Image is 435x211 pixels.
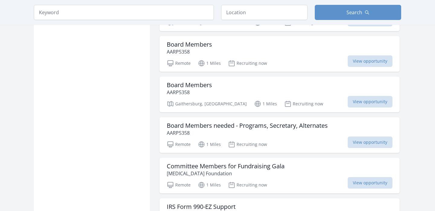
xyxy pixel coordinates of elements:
[228,141,267,148] p: Recruiting now
[167,129,328,137] p: AARP5358
[198,60,221,67] p: 1 Miles
[315,5,401,20] button: Search
[167,81,212,89] h3: Board Members
[159,77,400,112] a: Board Members AARP5358 Gaithersburg, [GEOGRAPHIC_DATA] 1 Miles Recruiting now View opportunity
[348,96,392,107] span: View opportunity
[284,100,323,107] p: Recruiting now
[346,9,362,16] span: Search
[159,117,400,153] a: Board Members needed - Programs, Secretary, Alternates AARP5358 Remote 1 Miles Recruiting now Vie...
[167,60,191,67] p: Remote
[167,41,212,48] h3: Board Members
[167,100,247,107] p: Gaithersburg, [GEOGRAPHIC_DATA]
[167,170,285,177] p: [MEDICAL_DATA] Foundation
[198,141,221,148] p: 1 Miles
[221,5,308,20] input: Location
[167,122,328,129] h3: Board Members needed - Programs, Secretary, Alternates
[228,60,267,67] p: Recruiting now
[348,177,392,189] span: View opportunity
[348,55,392,67] span: View opportunity
[159,158,400,193] a: Committee Members for Fundraising Gala [MEDICAL_DATA] Foundation Remote 1 Miles Recruiting now Vi...
[254,100,277,107] p: 1 Miles
[167,181,191,189] p: Remote
[167,203,328,210] h3: IRS Form 990-EZ Support
[198,181,221,189] p: 1 Miles
[159,36,400,72] a: Board Members AARP5358 Remote 1 Miles Recruiting now View opportunity
[167,48,212,55] p: AARP5358
[228,181,267,189] p: Recruiting now
[167,163,285,170] h3: Committee Members for Fundraising Gala
[348,137,392,148] span: View opportunity
[167,89,212,96] p: AARP5358
[167,141,191,148] p: Remote
[34,5,214,20] input: Keyword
